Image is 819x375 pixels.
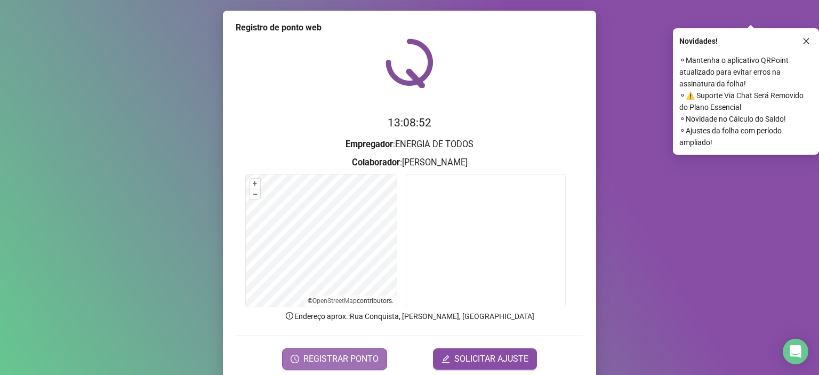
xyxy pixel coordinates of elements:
[236,21,583,34] div: Registro de ponto web
[308,297,394,305] li: © contributors.
[441,355,450,363] span: edit
[282,348,387,370] button: REGISTRAR PONTO
[454,353,528,365] span: SOLICITAR AJUSTE
[783,339,808,364] div: Open Intercom Messenger
[679,113,813,125] span: ⚬ Novidade no Cálculo do Saldo!
[291,355,299,363] span: clock-circle
[303,353,379,365] span: REGISTRAR PONTO
[679,125,813,148] span: ⚬ Ajustes da folha com período ampliado!
[386,38,433,88] img: QRPoint
[236,310,583,322] p: Endereço aprox. : Rua Conquista, [PERSON_NAME], [GEOGRAPHIC_DATA]
[312,297,357,305] a: OpenStreetMap
[352,157,400,167] strong: Colaborador
[250,179,260,189] button: +
[236,138,583,151] h3: : ENERGIA DE TODOS
[433,348,537,370] button: editSOLICITAR AJUSTE
[285,311,294,321] span: info-circle
[802,37,810,45] span: close
[346,139,393,149] strong: Empregador
[236,156,583,170] h3: : [PERSON_NAME]
[679,54,813,90] span: ⚬ Mantenha o aplicativo QRPoint atualizado para evitar erros na assinatura da folha!
[679,90,813,113] span: ⚬ ⚠️ Suporte Via Chat Será Removido do Plano Essencial
[250,189,260,200] button: –
[388,116,431,129] time: 13:08:52
[679,35,718,47] span: Novidades !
